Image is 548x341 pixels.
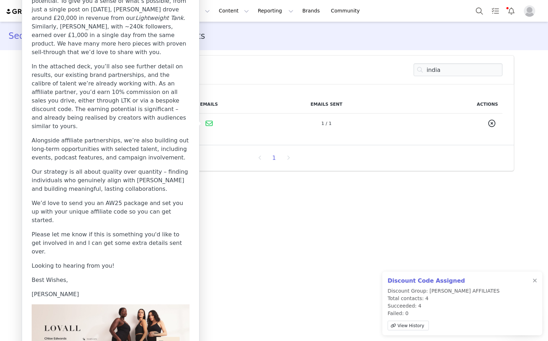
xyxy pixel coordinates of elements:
[388,287,500,333] p: Discount Group: [PERSON_NAME] AFFILIATES Total contacts: 4 Succeeded: 4 Failed: 0
[414,63,502,76] input: Search sequence contacts
[163,95,255,114] th: Emails
[32,262,190,270] p: Looking to hearing from you!
[32,62,190,131] p: In the attached deck, you’ll also see further detail on results, our existing brand partnerships,...
[269,153,280,163] li: 1
[32,199,190,225] p: We’d love to send you an AW25 package and set you up with your unique affiliate code so you can g...
[9,30,62,42] a: Sequences
[32,290,190,299] p: [PERSON_NAME]
[32,136,190,162] p: Alongside affiliate partnerships, we’re also building out long-term opportunities with selected t...
[255,114,398,134] td: 1 / 1
[32,168,190,193] p: Our strategy is all about quality over quantity – finding individuals who genuinely align with [P...
[32,276,190,284] p: Best Wishes,
[298,3,326,19] a: Brands
[254,3,298,19] button: Reporting
[6,8,31,15] img: grin logo
[472,3,487,19] button: Search
[524,5,535,17] img: placeholder-profile.jpg
[388,321,429,330] a: View History
[504,3,519,19] button: Notifications
[488,3,503,19] a: Tasks
[32,230,190,256] p: Please let me know if this is something you'd like to get involved in and I can get some extra de...
[398,95,502,114] th: Actions
[135,15,183,21] em: Lightweight Tank
[520,5,542,17] button: Profile
[327,3,367,19] a: Community
[398,322,424,329] span: View History
[255,95,398,114] th: Emails sent
[214,3,253,19] button: Content
[388,277,500,285] h2: Discount Code Assigned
